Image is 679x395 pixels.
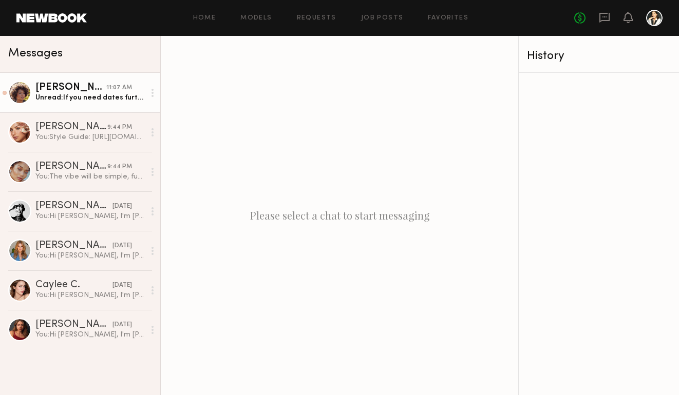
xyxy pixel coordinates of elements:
div: Please select a chat to start messaging [161,36,518,395]
div: [PERSON_NAME] [35,122,107,132]
a: Home [193,15,216,22]
div: You: Hi [PERSON_NAME], I'm [PERSON_NAME]. I'm soft launching a custom fine jewelry line that I de... [35,251,145,261]
div: [PERSON_NAME] [35,83,106,93]
div: You: Hi [PERSON_NAME], I'm [PERSON_NAME]. I'm soft launching a custom fine jewelry line that I de... [35,211,145,221]
div: [PERSON_NAME] [35,320,112,330]
div: [DATE] [112,241,132,251]
a: Job Posts [361,15,404,22]
div: 9:44 PM [107,162,132,172]
a: Favorites [428,15,468,22]
div: Caylee C. [35,280,112,290]
div: 9:44 PM [107,123,132,132]
a: Models [240,15,272,22]
div: You: The vibe will be simple, fun, and focused on letting the jewelry shine while celebrating the... [35,172,145,182]
div: History [527,50,671,62]
div: [DATE] [112,202,132,211]
div: You: Style Guide: [URL][DOMAIN_NAME] [35,132,145,142]
div: [PERSON_NAME] [35,201,112,211]
div: [DATE] [112,320,132,330]
span: Messages [8,48,63,60]
div: 11:07 AM [106,83,132,93]
div: You: Hi [PERSON_NAME], I'm [PERSON_NAME], a fellow actress in LA. I'm soft launching a custom fin... [35,330,145,340]
div: Unread: If you need dates further out I can check in with you after next week [35,93,145,103]
a: Requests [297,15,336,22]
div: [PERSON_NAME] [35,162,107,172]
div: [PERSON_NAME] [35,241,112,251]
div: You: Hi [PERSON_NAME], I'm [PERSON_NAME]. I'm soft launching a custom fine jewelry line that I de... [35,290,145,300]
div: [DATE] [112,281,132,290]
